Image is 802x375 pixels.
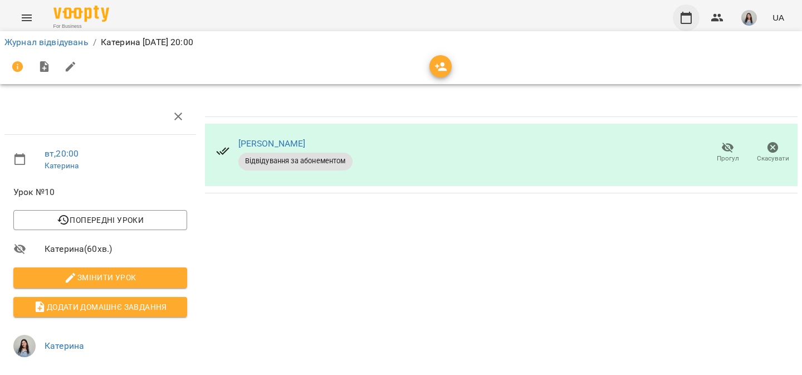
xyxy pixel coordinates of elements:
img: 00729b20cbacae7f74f09ddf478bc520.jpg [13,335,36,357]
button: Додати домашнє завдання [13,297,187,317]
span: Відвідування за абонементом [238,156,353,166]
img: Voopty Logo [53,6,109,22]
button: UA [768,7,789,28]
button: Скасувати [750,137,795,168]
span: Попередні уроки [22,213,178,227]
span: Урок №10 [13,186,187,199]
span: For Business [53,23,109,30]
img: 00729b20cbacae7f74f09ddf478bc520.jpg [741,10,757,26]
span: Катерина ( 60 хв. ) [45,242,187,256]
a: вт , 20:00 [45,148,79,159]
p: Катерина [DATE] 20:00 [101,36,193,49]
li: / [93,36,96,49]
span: Додати домашнє завдання [22,300,178,314]
button: Попередні уроки [13,210,187,230]
button: Прогул [705,137,750,168]
a: Журнал відвідувань [4,37,89,47]
span: Змінити урок [22,271,178,284]
span: UA [772,12,784,23]
a: Катерина [45,340,84,351]
a: [PERSON_NAME] [238,138,306,149]
span: Скасувати [757,154,789,163]
span: Прогул [717,154,739,163]
a: Катерина [45,161,79,170]
button: Menu [13,4,40,31]
nav: breadcrumb [4,36,798,49]
button: Змінити урок [13,267,187,288]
